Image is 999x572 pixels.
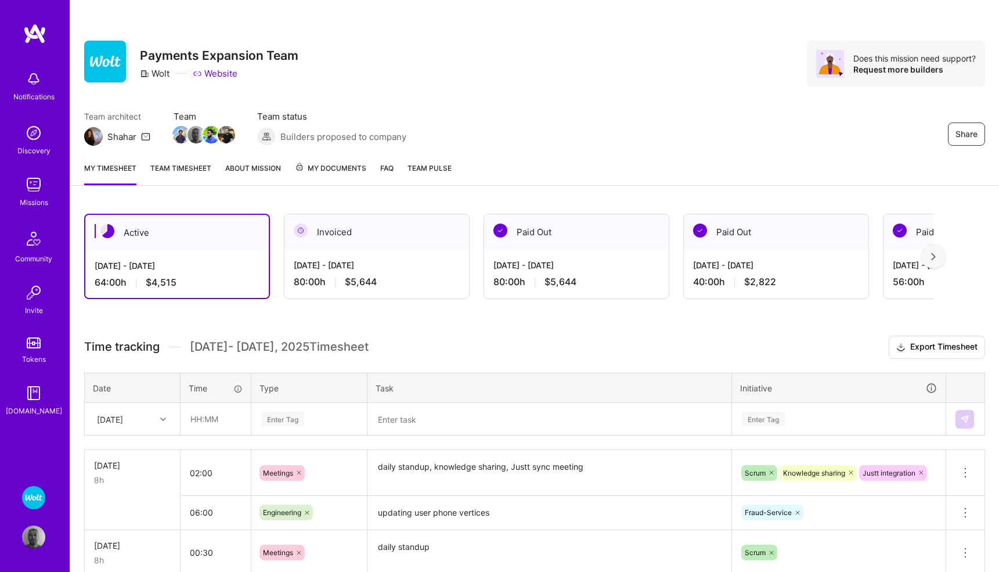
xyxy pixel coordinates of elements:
textarea: updating user phone vertices [369,497,730,529]
div: 8h [94,474,171,486]
img: Invite [22,281,45,304]
textarea: daily standup, knowledge sharing, Justt sync meeting [369,451,730,495]
img: Team Member Avatar [203,126,220,143]
div: Wolt [140,67,169,80]
div: [DATE] - [DATE] [95,260,259,272]
span: Scrum [745,548,766,557]
input: HH:MM [181,497,251,528]
div: Discovery [17,145,51,157]
img: Invoiced [294,224,308,238]
img: teamwork [22,173,45,196]
a: About Mission [225,162,281,185]
div: Time [189,382,243,394]
span: Meetings [263,548,293,557]
div: Paid Out [484,214,669,250]
button: Export Timesheet [889,336,985,359]
img: guide book [22,382,45,405]
a: Team Member Avatar [174,125,189,145]
img: Active [100,224,114,238]
img: logo [23,23,46,44]
div: Missions [20,196,48,208]
a: My Documents [295,162,366,185]
th: Type [251,373,367,403]
i: icon Mail [141,132,150,141]
span: Knowledge sharing [783,469,845,477]
div: 40:00 h [693,276,859,288]
span: My Documents [295,162,366,175]
span: [DATE] - [DATE] , 2025 Timesheet [190,340,369,354]
a: Team Pulse [407,162,452,185]
img: bell [22,67,45,91]
span: Team status [257,110,406,123]
i: icon CompanyGray [140,69,149,78]
span: $5,644 [345,276,377,288]
img: Team Member Avatar [187,126,205,143]
input: HH:MM [181,458,251,488]
a: Wolt - Fintech: Payments Expansion Team [19,486,48,509]
img: Team Architect [84,127,103,146]
button: Share [948,123,985,146]
div: 64:00 h [95,276,259,289]
div: Invite [25,304,43,316]
span: Team Pulse [407,164,452,172]
span: Engineering [263,508,301,517]
div: Active [85,215,269,250]
div: Paid Out [684,214,868,250]
div: Shahar [107,131,136,143]
input: HH:MM [181,404,250,434]
div: [DATE] - [DATE] [693,259,859,271]
div: [DATE] [97,413,123,425]
th: Task [367,373,732,403]
img: Paid Out [693,224,707,238]
span: Justt integration [863,469,915,477]
span: Fraud-Service [745,508,792,517]
div: [DATE] - [DATE] [493,259,659,271]
th: Date [85,373,181,403]
img: Paid Out [893,224,907,238]
div: Enter Tag [261,410,304,428]
h3: Payments Expansion Team [140,48,298,63]
div: Initiative [740,382,937,395]
span: Team architect [84,110,150,123]
div: Community [15,253,52,265]
a: Team Member Avatar [219,125,234,145]
a: Team Member Avatar [189,125,204,145]
div: Tokens [22,353,46,365]
a: FAQ [380,162,394,185]
a: Team Member Avatar [204,125,219,145]
div: Does this mission need support? [853,53,976,64]
img: right [931,253,936,261]
i: icon Download [896,341,906,354]
img: Wolt - Fintech: Payments Expansion Team [22,486,45,509]
img: Avatar [816,50,844,78]
img: tokens [27,337,41,348]
i: icon Chevron [160,416,166,422]
div: Enter Tag [742,410,785,428]
img: Company Logo [84,41,126,82]
div: 80:00 h [493,276,659,288]
a: My timesheet [84,162,136,185]
input: HH:MM [181,537,251,568]
img: Builders proposed to company [257,127,276,146]
img: Community [20,225,48,253]
span: $4,515 [146,276,176,289]
a: User Avatar [19,526,48,549]
span: Builders proposed to company [280,131,406,143]
div: 8h [94,554,171,566]
img: discovery [22,121,45,145]
img: Submit [960,415,969,424]
div: [DATE] [94,539,171,552]
a: Team timesheet [150,162,211,185]
span: $5,644 [544,276,576,288]
div: 80:00 h [294,276,460,288]
span: Team [174,110,234,123]
span: Time tracking [84,340,160,354]
div: [DATE] - [DATE] [294,259,460,271]
img: Paid Out [493,224,507,238]
div: [DATE] [94,459,171,472]
span: Scrum [745,469,766,477]
span: $2,822 [744,276,776,288]
div: Request more builders [853,64,976,75]
div: Notifications [13,91,55,103]
span: Share [955,128,978,140]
